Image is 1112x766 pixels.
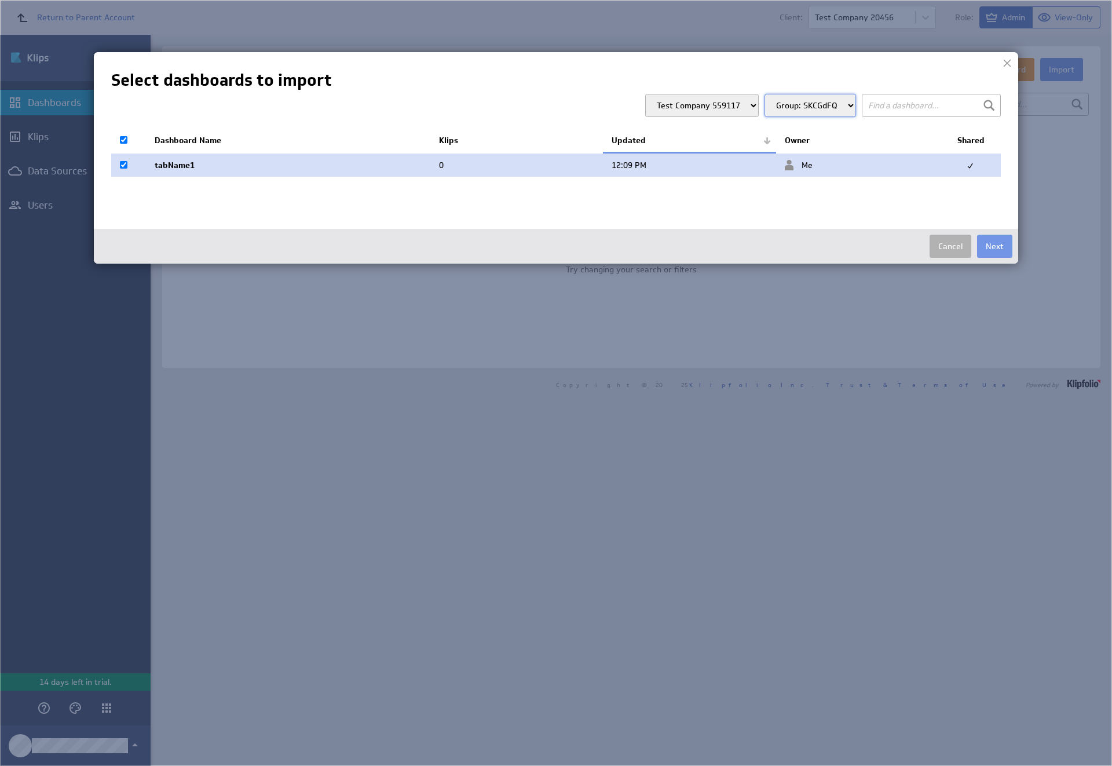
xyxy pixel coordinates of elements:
th: Dashboard Name [146,129,430,153]
input: Find a dashboard... [862,94,1001,117]
button: Cancel [930,235,971,258]
span: Me [785,160,813,170]
th: Owner [776,129,949,153]
th: Shared [949,129,1001,153]
span: Aug 14, 2025 12:09 PM [612,160,646,170]
th: Updated [603,129,776,153]
h1: Select dashboards to import [111,70,1001,91]
th: Klips [430,129,603,153]
td: tabName1 [146,153,430,177]
button: Next [977,235,1012,258]
td: 0 [430,153,603,177]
